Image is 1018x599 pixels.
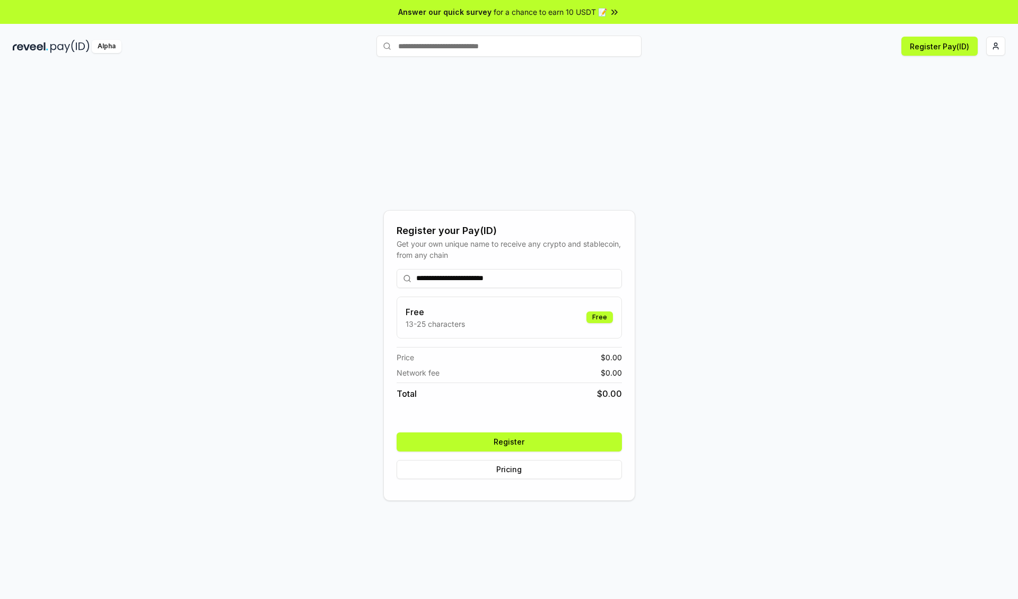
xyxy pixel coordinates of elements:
[397,367,440,378] span: Network fee
[494,6,607,18] span: for a chance to earn 10 USDT 📝
[50,40,90,53] img: pay_id
[601,352,622,363] span: $ 0.00
[901,37,978,56] button: Register Pay(ID)
[92,40,121,53] div: Alpha
[586,311,613,323] div: Free
[397,432,622,452] button: Register
[597,387,622,400] span: $ 0.00
[397,387,417,400] span: Total
[601,367,622,378] span: $ 0.00
[397,460,622,479] button: Pricing
[406,306,465,318] h3: Free
[397,238,622,261] div: Get your own unique name to receive any crypto and stablecoin, from any chain
[398,6,492,18] span: Answer our quick survey
[406,318,465,329] p: 13-25 characters
[397,352,414,363] span: Price
[397,223,622,238] div: Register your Pay(ID)
[13,40,48,53] img: reveel_dark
